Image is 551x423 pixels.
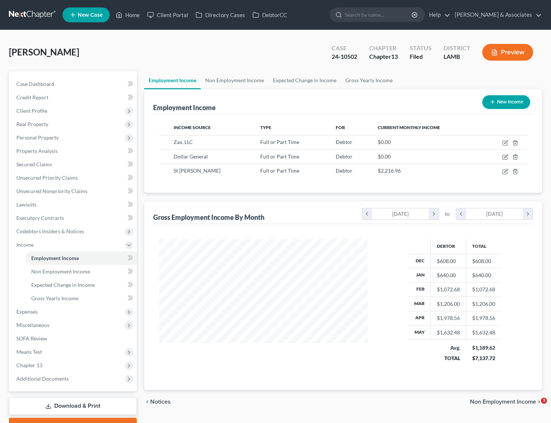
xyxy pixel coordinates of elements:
span: Non Employment Income [470,399,536,405]
iframe: Intercom live chat [526,398,544,416]
a: Help [425,8,450,22]
span: Means Test [16,349,42,355]
span: Income [16,241,33,248]
button: Non Employment Income chevron_right [470,399,542,405]
input: Search by name... [345,8,413,22]
div: LAMB [444,52,470,61]
div: Avg. [437,344,460,352]
div: $1,206.00 [437,300,460,308]
td: $1,978.56 [466,311,502,325]
a: Client Portal [144,8,192,22]
td: $608.00 [466,254,502,268]
span: Type [260,125,271,130]
span: Unsecured Priority Claims [16,174,78,181]
a: Case Dashboard [10,77,137,91]
span: Debtor [336,139,352,145]
div: Filed [410,52,432,61]
span: Notices [150,399,171,405]
span: $0.00 [378,153,391,160]
span: Secured Claims [16,161,52,167]
a: Home [112,8,144,22]
span: Miscellaneous [16,322,49,328]
a: Employment Income [25,251,137,265]
a: Credit Report [10,91,137,104]
div: TOTAL [437,355,460,362]
span: Full or Part Time [260,153,299,160]
a: Directory Cases [192,8,249,22]
a: SOFA Review [10,332,137,345]
span: [PERSON_NAME] [9,47,79,57]
span: $2,216.96 [378,167,401,174]
span: Dollar General [174,153,208,160]
span: Additional Documents [16,375,69,382]
a: Download & Print [9,397,137,415]
th: Feb [408,282,431,297]
div: $1,978.56 [437,314,460,322]
span: New Case [78,12,103,18]
a: Unsecured Priority Claims [10,171,137,185]
span: Expected Change in Income [31,282,95,288]
span: SOFA Review [16,335,47,342]
span: St [PERSON_NAME] [174,167,220,174]
span: Codebtors Insiders & Notices [16,228,84,234]
i: chevron_right [429,208,439,219]
a: DebtorCC [249,8,291,22]
span: Personal Property [16,134,59,141]
a: Executory Contracts [10,211,137,225]
td: $1,072.68 [466,282,502,297]
div: Chapter [369,52,398,61]
div: $640.00 [437,272,460,279]
span: Debtor [336,167,352,174]
div: Case [332,44,357,52]
a: Gross Yearly Income [341,71,397,89]
span: Expenses [16,308,38,315]
span: Real Property [16,121,48,127]
span: Income Source [174,125,211,130]
th: Apr [408,311,431,325]
span: Debtor [336,153,352,160]
a: Non Employment Income [25,265,137,278]
div: $1,072.68 [437,286,460,293]
i: chevron_right [523,208,533,219]
div: Status [410,44,432,52]
a: Employment Income [144,71,201,89]
th: Debtor [431,239,466,254]
th: Total [466,239,502,254]
th: Jan [408,268,431,282]
span: Full or Part Time [260,167,299,174]
button: New Income [482,95,530,109]
span: For [336,125,345,130]
span: Executory Contracts [16,215,64,221]
i: chevron_left [456,208,466,219]
div: $608.00 [437,257,460,265]
button: chevron_left Notices [144,399,171,405]
span: Current Monthly Income [378,125,440,130]
div: $1,189.62 [472,344,496,352]
span: Client Profile [16,108,47,114]
a: Unsecured Nonpriority Claims [10,185,137,198]
span: Case Dashboard [16,81,54,87]
span: Chapter 13 [16,362,42,368]
a: Expected Change in Income [25,278,137,292]
span: 3 [541,398,547,404]
span: to [445,210,450,218]
div: Chapter [369,44,398,52]
i: chevron_left [362,208,372,219]
th: May [408,326,431,340]
span: Lawsuits [16,201,36,208]
td: $1,206.00 [466,297,502,311]
i: chevron_left [144,399,150,405]
div: $7,137.72 [472,355,496,362]
a: [PERSON_NAME] & Associates [451,8,542,22]
div: $1,632.48 [437,329,460,336]
a: Property Analysis [10,144,137,158]
span: Full or Part Time [260,139,299,145]
a: Lawsuits [10,198,137,211]
div: [DATE] [466,208,523,219]
th: Mar [408,297,431,311]
a: Non Employment Income [201,71,268,89]
div: 24-10502 [332,52,357,61]
td: $1,632.48 [466,326,502,340]
span: Gross Yearly Income [31,295,78,301]
div: District [444,44,470,52]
